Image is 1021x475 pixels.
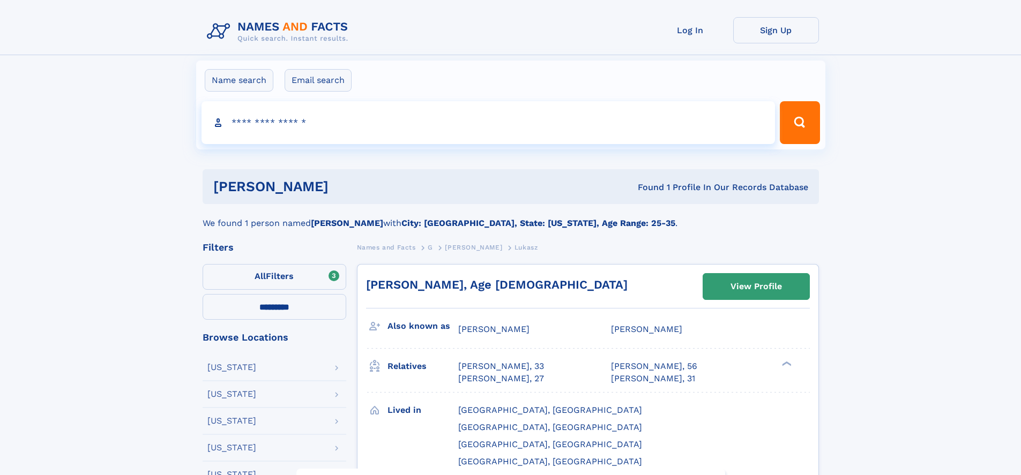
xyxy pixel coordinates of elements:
h3: Also known as [387,317,458,335]
div: [US_STATE] [207,417,256,425]
span: All [255,271,266,281]
h3: Lived in [387,401,458,419]
label: Filters [203,264,346,290]
div: ❯ [779,360,792,367]
div: [US_STATE] [207,390,256,398]
span: [PERSON_NAME] [611,324,682,334]
a: [PERSON_NAME], 56 [611,360,697,372]
a: [PERSON_NAME], Age [DEMOGRAPHIC_DATA] [366,278,628,291]
div: Filters [203,243,346,252]
span: [PERSON_NAME] [458,324,530,334]
label: Name search [205,69,273,92]
a: [PERSON_NAME] [445,240,502,254]
div: Browse Locations [203,333,346,342]
div: [US_STATE] [207,363,256,372]
span: [GEOGRAPHIC_DATA], [GEOGRAPHIC_DATA] [458,405,642,415]
label: Email search [285,69,352,92]
a: Sign Up [733,17,819,43]
div: Found 1 Profile In Our Records Database [483,182,808,193]
h1: [PERSON_NAME] [213,180,483,193]
input: search input [202,101,776,144]
button: Search Button [780,101,819,144]
a: [PERSON_NAME], 31 [611,373,695,384]
div: [US_STATE] [207,443,256,452]
b: City: [GEOGRAPHIC_DATA], State: [US_STATE], Age Range: 25-35 [401,218,675,228]
a: [PERSON_NAME], 27 [458,373,544,384]
a: [PERSON_NAME], 33 [458,360,544,372]
div: We found 1 person named with . [203,204,819,230]
div: View Profile [731,274,782,299]
span: [GEOGRAPHIC_DATA], [GEOGRAPHIC_DATA] [458,456,642,466]
a: G [428,240,433,254]
span: Lukasz [515,244,538,251]
span: [GEOGRAPHIC_DATA], [GEOGRAPHIC_DATA] [458,422,642,432]
h3: Relatives [387,357,458,375]
b: [PERSON_NAME] [311,218,383,228]
a: Log In [647,17,733,43]
a: View Profile [703,274,809,299]
span: [PERSON_NAME] [445,244,502,251]
span: [GEOGRAPHIC_DATA], [GEOGRAPHIC_DATA] [458,439,642,449]
span: G [428,244,433,251]
img: Logo Names and Facts [203,17,357,46]
a: Names and Facts [357,240,416,254]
